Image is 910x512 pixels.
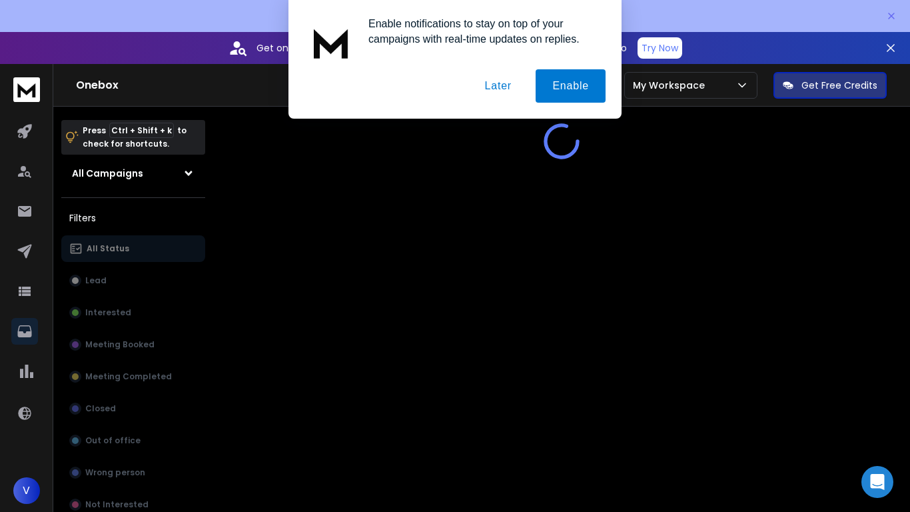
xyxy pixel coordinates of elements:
button: Later [468,69,528,103]
button: Enable [536,69,606,103]
p: Press to check for shortcuts. [83,124,187,151]
div: Open Intercom Messenger [861,466,893,498]
div: Enable notifications to stay on top of your campaigns with real-time updates on replies. [358,16,606,47]
button: All Campaigns [61,160,205,187]
span: Ctrl + Shift + k [109,123,174,138]
h3: Filters [61,209,205,227]
h1: All Campaigns [72,167,143,180]
img: notification icon [304,16,358,69]
button: V [13,477,40,504]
